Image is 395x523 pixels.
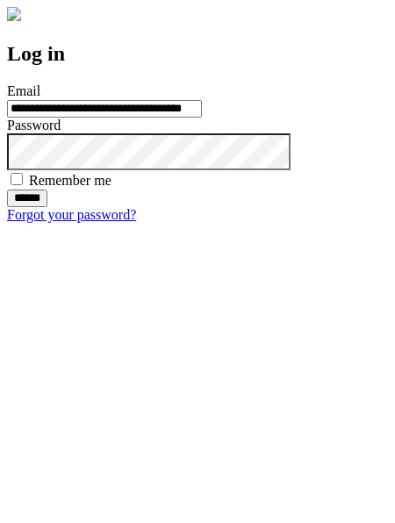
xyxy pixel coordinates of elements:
h2: Log in [7,42,388,66]
label: Email [7,83,40,98]
label: Remember me [29,173,111,188]
label: Password [7,118,61,133]
a: Forgot your password? [7,207,136,222]
img: logo-4e3dc11c47720685a147b03b5a06dd966a58ff35d612b21f08c02c0306f2b779.png [7,7,21,21]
